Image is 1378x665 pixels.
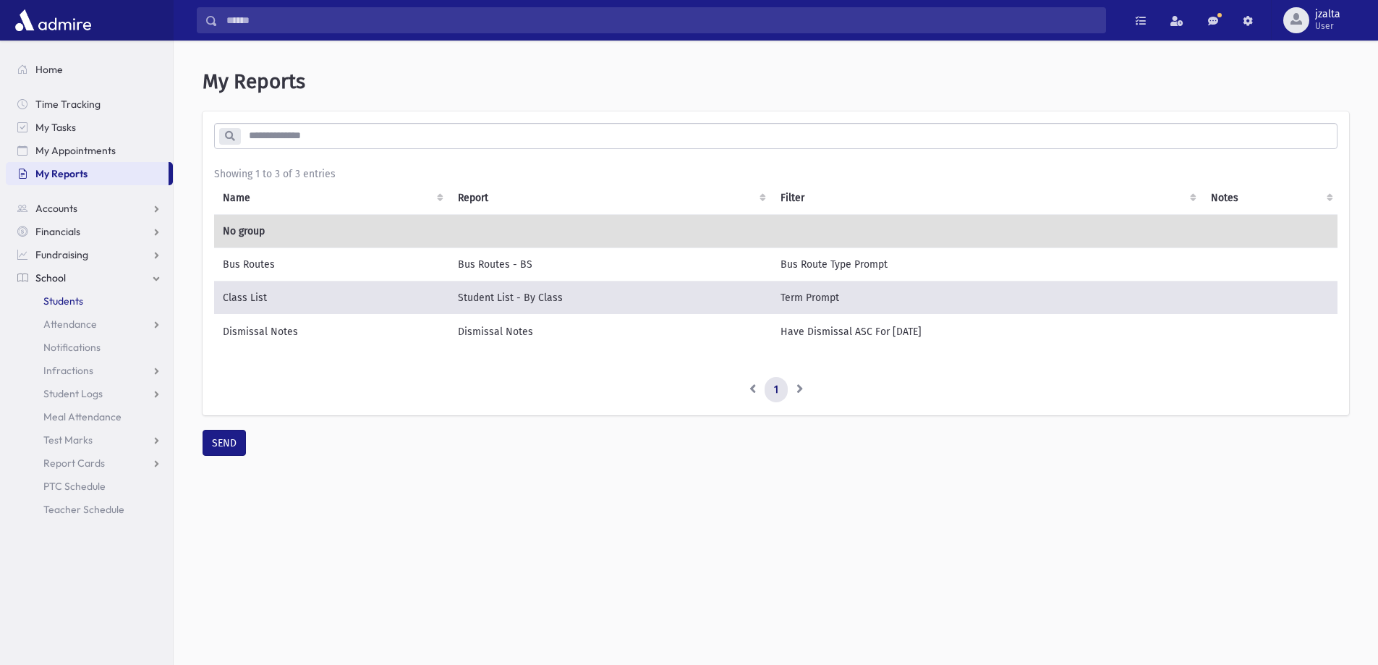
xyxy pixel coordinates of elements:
a: Report Cards [6,452,173,475]
span: Teacher Schedule [43,503,124,516]
a: 1 [765,377,788,403]
a: Accounts [6,197,173,220]
span: Attendance [43,318,97,331]
th: Filter : activate to sort column ascending [772,182,1202,215]
span: jzalta [1315,9,1340,20]
td: Class List [214,281,449,315]
td: Have Dismissal ASC For [DATE] [772,315,1202,348]
span: Time Tracking [35,98,101,111]
th: Report: activate to sort column ascending [449,182,772,215]
th: Notes : activate to sort column ascending [1202,182,1339,215]
span: School [35,271,66,284]
a: Test Marks [6,428,173,452]
td: No group [214,214,1339,247]
span: Test Marks [43,433,93,446]
span: Report Cards [43,457,105,470]
a: PTC Schedule [6,475,173,498]
span: My Reports [203,69,305,93]
td: Dismissal Notes [214,315,449,348]
a: My Reports [6,162,169,185]
div: Showing 1 to 3 of 3 entries [214,166,1337,182]
a: School [6,266,173,289]
a: Meal Attendance [6,405,173,428]
span: Financials [35,225,80,238]
span: My Appointments [35,144,116,157]
span: Student Logs [43,387,103,400]
button: SEND [203,430,246,456]
span: Notifications [43,341,101,354]
span: Accounts [35,202,77,215]
a: My Tasks [6,116,173,139]
a: Financials [6,220,173,243]
td: Bus Routes - BS [449,247,772,281]
span: My Tasks [35,121,76,134]
span: Meal Attendance [43,410,122,423]
a: My Appointments [6,139,173,162]
input: Search [218,7,1105,33]
td: Term Prompt [772,281,1202,315]
span: User [1315,20,1340,32]
a: Fundraising [6,243,173,266]
td: Bus Route Type Prompt [772,247,1202,281]
a: Infractions [6,359,173,382]
a: Teacher Schedule [6,498,173,521]
td: Student List - By Class [449,281,772,315]
a: Attendance [6,313,173,336]
span: My Reports [35,167,88,180]
a: Student Logs [6,382,173,405]
a: Home [6,58,173,81]
th: Name: activate to sort column ascending [214,182,449,215]
a: Students [6,289,173,313]
span: Fundraising [35,248,88,261]
td: Bus Routes [214,247,449,281]
span: Infractions [43,364,93,377]
span: Students [43,295,83,308]
span: Home [35,63,63,76]
img: AdmirePro [12,6,95,35]
span: PTC Schedule [43,480,106,493]
a: Time Tracking [6,93,173,116]
td: Dismissal Notes [449,315,772,348]
a: Notifications [6,336,173,359]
